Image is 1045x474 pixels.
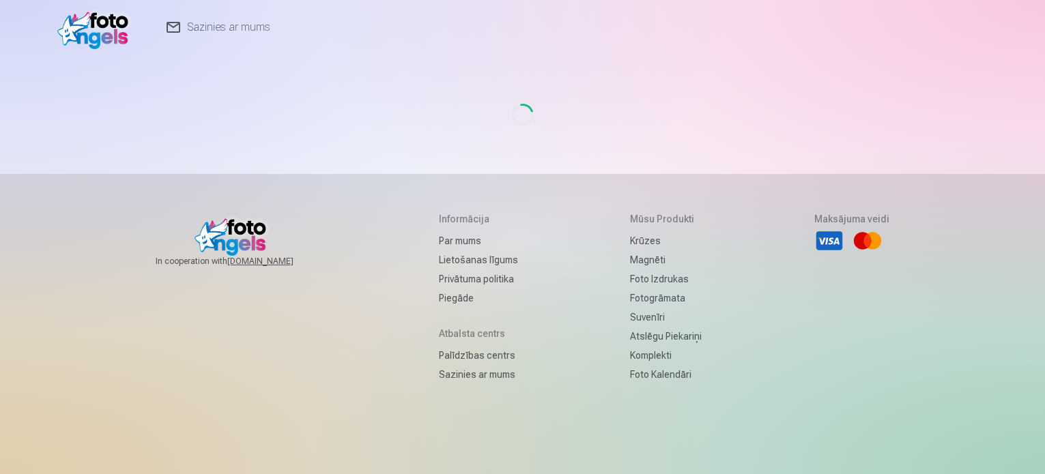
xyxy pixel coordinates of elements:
[57,5,136,49] img: /v1
[439,231,518,250] a: Par mums
[814,226,844,256] li: Visa
[814,212,889,226] h5: Maksājuma veidi
[439,250,518,269] a: Lietošanas līgums
[439,288,518,308] a: Piegāde
[439,212,518,226] h5: Informācija
[630,346,702,365] a: Komplekti
[630,212,702,226] h5: Mūsu produkti
[630,365,702,384] a: Foto kalendāri
[439,346,518,365] a: Palīdzības centrs
[630,327,702,346] a: Atslēgu piekariņi
[439,269,518,288] a: Privātuma politika
[439,327,518,340] h5: Atbalsta centrs
[630,288,702,308] a: Fotogrāmata
[630,231,702,250] a: Krūzes
[227,256,326,267] a: [DOMAIN_NAME]
[156,256,326,267] span: In cooperation with
[630,269,702,288] a: Foto izdrukas
[630,308,702,327] a: Suvenīri
[853,226,883,256] li: Mastercard
[439,365,518,384] a: Sazinies ar mums
[630,250,702,269] a: Magnēti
